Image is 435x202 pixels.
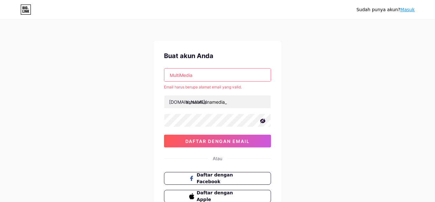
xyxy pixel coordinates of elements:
[164,69,271,81] input: E-mail
[197,190,233,202] font: Daftar dengan Apple
[169,99,207,105] font: [DOMAIN_NAME]/
[164,52,213,60] font: Buat akun Anda
[213,156,222,161] font: Atau
[197,172,233,184] font: Daftar dengan Facebook
[164,95,271,108] input: nama belakang
[356,7,400,12] font: Sudah punya akun?
[164,172,271,185] button: Daftar dengan Facebook
[400,7,415,12] a: Masuk
[164,85,242,89] font: Email harus berupa alamat email yang valid.
[164,135,271,147] button: daftar dengan email
[185,138,250,144] font: daftar dengan email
